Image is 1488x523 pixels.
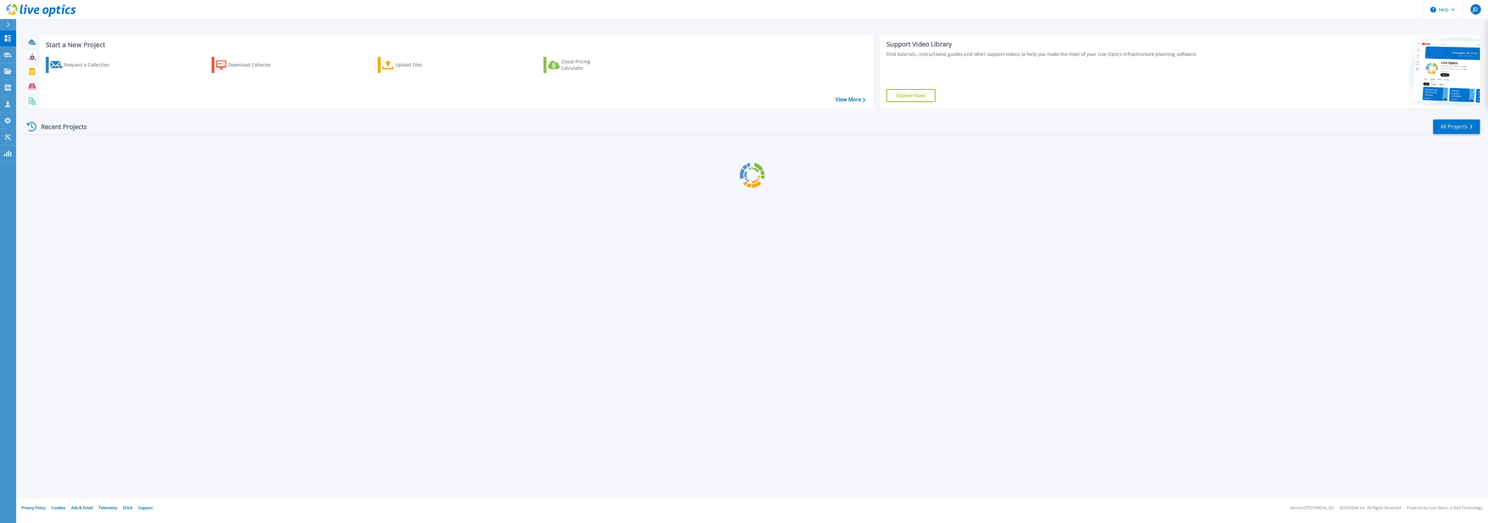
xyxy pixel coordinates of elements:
a: All Projects [1433,119,1480,134]
li: Version: [TECHNICAL_ID] [1290,506,1334,510]
a: Support [138,505,153,510]
div: Recent Projects [25,119,96,135]
a: Cookies [51,505,65,510]
a: Privacy Policy [21,505,45,510]
li: © 2025 Dell Inc. All Rights Reserved [1340,506,1401,510]
span: JD [1473,7,1478,12]
div: Find tutorials, instructional guides and other support videos to help you make the most of your L... [886,51,1202,57]
div: Upload Files [395,58,447,71]
a: Request a Collection [46,57,118,73]
div: Support Video Library [886,40,1202,48]
a: EULA [123,505,133,510]
a: View More [835,97,865,103]
a: Telemetry [99,505,117,510]
a: Ads & Email [71,505,93,510]
div: Request a Collection [64,58,116,71]
li: Powered by Live Optics, a Dell Technology [1407,506,1482,510]
a: Upload Files [378,57,450,73]
h3: Start a New Project [46,41,865,48]
div: Cloud Pricing Calculator [561,58,613,71]
a: Download Collector [212,57,284,73]
a: Explore Now! [886,89,935,102]
div: Download Collector [228,58,280,71]
a: Cloud Pricing Calculator [544,57,615,73]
